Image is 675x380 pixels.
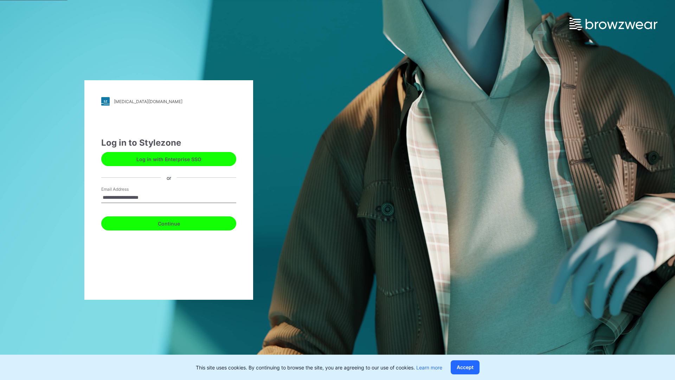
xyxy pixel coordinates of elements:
[101,216,236,230] button: Continue
[451,360,480,374] button: Accept
[570,18,657,30] img: browzwear-logo.e42bd6dac1945053ebaf764b6aa21510.svg
[101,137,236,149] div: Log in to Stylezone
[101,97,236,106] a: [MEDICAL_DATA][DOMAIN_NAME]
[114,99,182,104] div: [MEDICAL_DATA][DOMAIN_NAME]
[416,365,442,370] a: Learn more
[196,364,442,371] p: This site uses cookies. By continuing to browse the site, you are agreeing to our use of cookies.
[161,174,177,181] div: or
[101,152,236,166] button: Log in with Enterprise SSO
[101,97,110,106] img: stylezone-logo.562084cfcfab977791bfbf7441f1a819.svg
[101,186,150,192] label: Email Address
